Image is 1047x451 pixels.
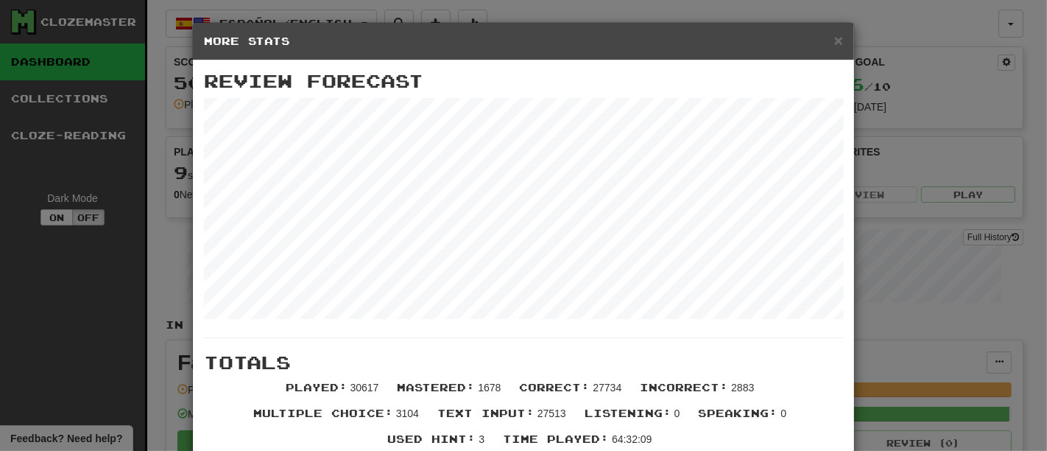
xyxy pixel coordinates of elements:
li: 27734 [512,380,633,406]
h3: Totals [204,353,843,372]
li: 0 [691,406,797,432]
li: 2883 [632,380,765,406]
li: 27513 [430,406,577,432]
span: Mastered : [397,381,475,394]
span: Speaking : [698,407,778,419]
span: Listening : [585,407,671,419]
li: 3104 [246,406,430,432]
span: Played : [286,381,348,394]
span: Multiple Choice : [253,407,393,419]
span: Time Played : [503,433,609,445]
span: Text Input : [437,407,535,419]
span: Used Hint : [387,433,476,445]
span: × [834,32,843,49]
li: 0 [577,406,691,432]
span: Correct : [520,381,591,394]
li: 1678 [389,380,512,406]
h5: More Stats [204,34,843,49]
span: Incorrect : [640,381,728,394]
li: 30617 [278,380,390,406]
button: Close [834,32,843,48]
h3: Review Forecast [204,71,843,91]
